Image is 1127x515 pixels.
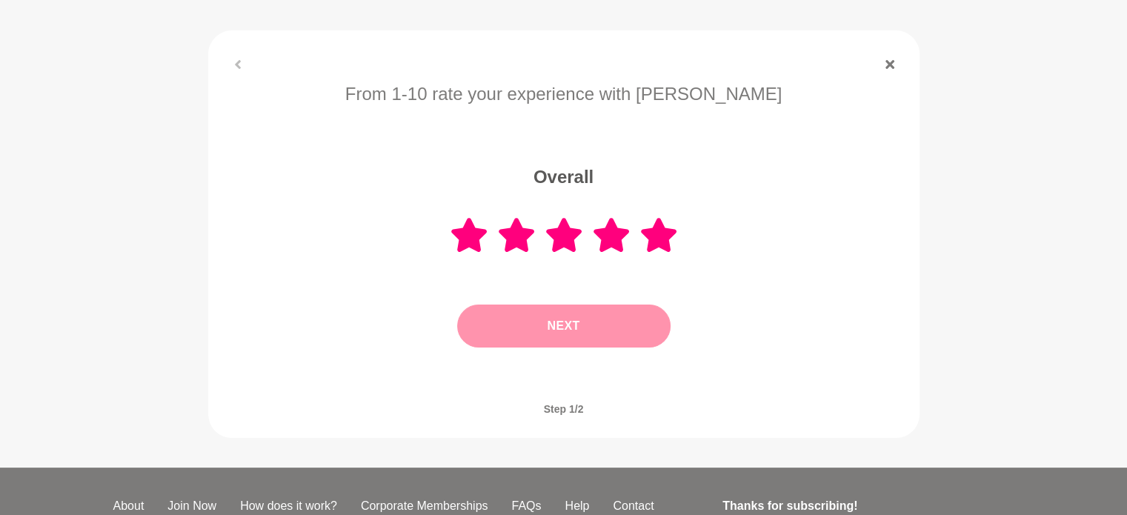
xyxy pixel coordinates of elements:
a: About [102,497,156,515]
h5: Overall [229,166,899,188]
button: Next [457,305,671,348]
a: Corporate Memberships [349,497,500,515]
a: Contact [601,497,665,515]
a: FAQs [499,497,553,515]
span: Step 1/2 [526,386,602,432]
a: Join Now [156,497,228,515]
h4: Thanks for subscribing! [722,497,1005,515]
p: From 1-10 rate your experience with [PERSON_NAME] [229,81,899,107]
a: How does it work? [228,497,349,515]
a: Help [553,497,601,515]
